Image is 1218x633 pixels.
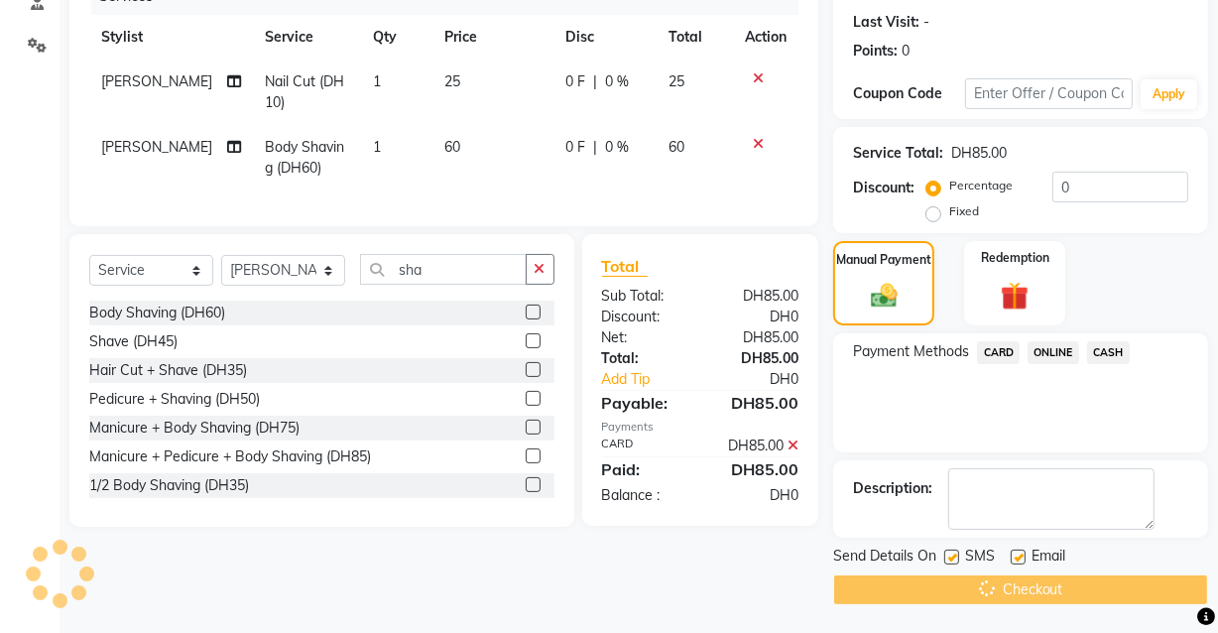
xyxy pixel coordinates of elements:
[587,436,700,456] div: CARD
[733,15,798,60] th: Action
[977,341,1020,364] span: CARD
[923,12,929,33] div: -
[853,12,919,33] div: Last Visit:
[605,71,629,92] span: 0 %
[265,138,344,177] span: Body Shaving (DH60)
[992,279,1037,314] img: _gift.svg
[700,286,813,307] div: DH85.00
[1141,79,1197,109] button: Apply
[700,485,813,506] div: DH0
[444,72,460,90] span: 25
[719,369,813,390] div: DH0
[101,72,212,90] span: [PERSON_NAME]
[89,418,300,439] div: Manicure + Body Shaving (DH75)
[700,327,813,348] div: DH85.00
[89,15,253,60] th: Stylist
[605,137,629,158] span: 0 %
[89,303,225,323] div: Body Shaving (DH60)
[863,281,906,312] img: _cash.svg
[700,436,813,456] div: DH85.00
[657,15,733,60] th: Total
[836,251,931,269] label: Manual Payment
[89,360,247,381] div: Hair Cut + Shave (DH35)
[587,307,700,327] div: Discount:
[373,138,381,156] span: 1
[853,478,932,499] div: Description:
[432,15,554,60] th: Price
[553,15,657,60] th: Disc
[669,138,684,156] span: 60
[587,391,700,415] div: Payable:
[587,369,719,390] a: Add Tip
[700,307,813,327] div: DH0
[587,327,700,348] div: Net:
[444,138,460,156] span: 60
[89,475,249,496] div: 1/2 Body Shaving (DH35)
[565,71,585,92] span: 0 F
[602,256,648,277] span: Total
[981,249,1049,267] label: Redemption
[1032,546,1065,570] span: Email
[853,41,898,62] div: Points:
[565,137,585,158] span: 0 F
[965,78,1133,109] input: Enter Offer / Coupon Code
[361,15,432,60] th: Qty
[360,254,527,285] input: Search or Scan
[587,485,700,506] div: Balance :
[587,457,700,481] div: Paid:
[949,202,979,220] label: Fixed
[593,71,597,92] span: |
[89,331,178,352] div: Shave (DH45)
[1087,341,1130,364] span: CASH
[833,546,936,570] span: Send Details On
[587,348,700,369] div: Total:
[700,391,813,415] div: DH85.00
[253,15,360,60] th: Service
[951,143,1007,164] div: DH85.00
[669,72,684,90] span: 25
[89,446,371,467] div: Manicure + Pedicure + Body Shaving (DH85)
[101,138,212,156] span: [PERSON_NAME]
[373,72,381,90] span: 1
[853,341,969,362] span: Payment Methods
[1028,341,1079,364] span: ONLINE
[853,178,914,198] div: Discount:
[853,83,965,104] div: Coupon Code
[949,177,1013,194] label: Percentage
[853,143,943,164] div: Service Total:
[902,41,910,62] div: 0
[265,72,344,111] span: Nail Cut (DH10)
[587,286,700,307] div: Sub Total:
[593,137,597,158] span: |
[700,348,813,369] div: DH85.00
[602,419,799,436] div: Payments
[965,546,995,570] span: SMS
[89,389,260,410] div: Pedicure + Shaving (DH50)
[700,457,813,481] div: DH85.00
